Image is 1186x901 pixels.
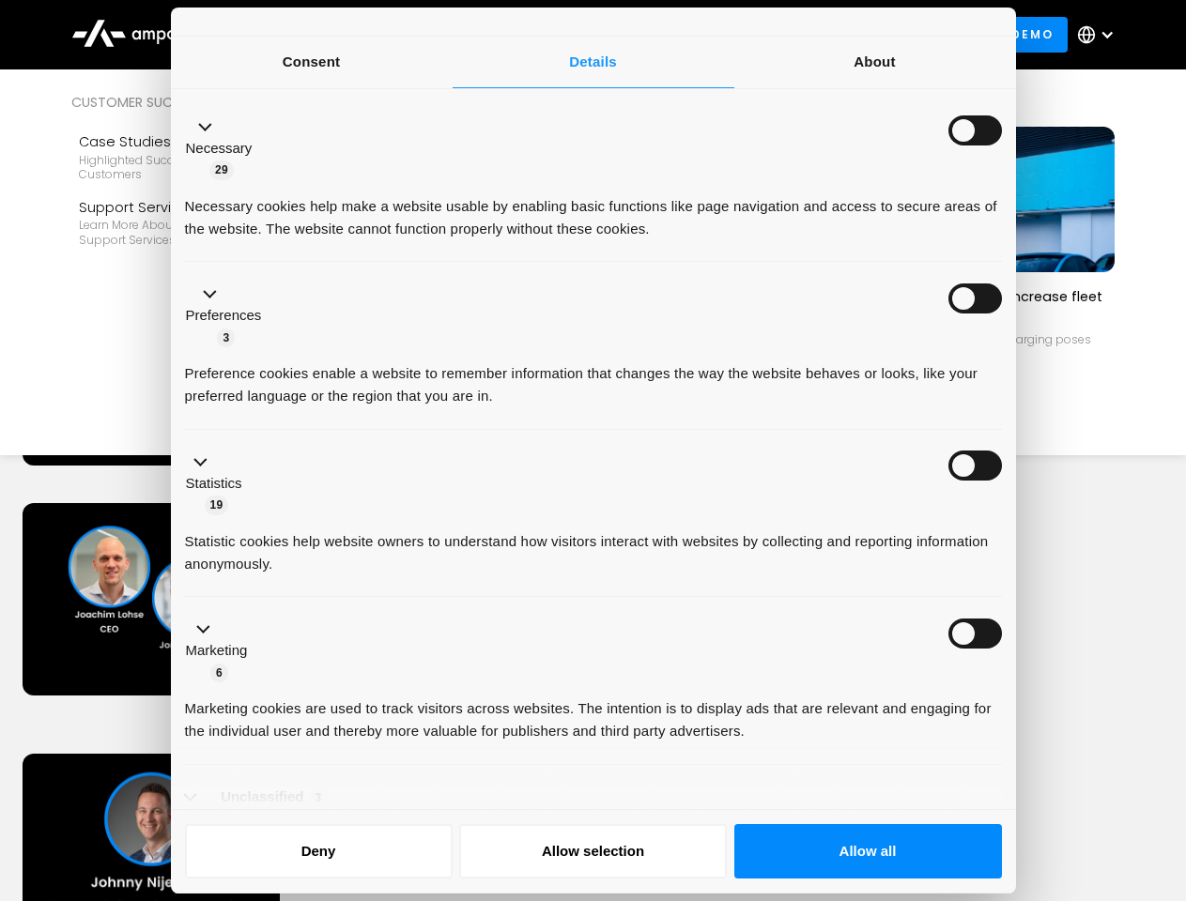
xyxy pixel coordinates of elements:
[209,160,234,179] span: 29
[734,37,1016,88] a: About
[186,640,248,662] label: Marketing
[217,328,235,347] span: 3
[185,115,264,181] button: Necessary (29)
[71,92,304,113] div: Customer success
[185,516,1002,575] div: Statistic cookies help website owners to understand how visitors interact with websites by collec...
[185,348,1002,407] div: Preference cookies enable a website to remember information that changes the way the website beha...
[185,450,254,516] button: Statistics (19)
[79,153,297,182] div: Highlighted success stories From Our Customers
[210,664,228,682] span: 6
[71,124,304,190] a: Case StudiesHighlighted success stories From Our Customers
[185,618,259,684] button: Marketing (6)
[186,138,253,160] label: Necessary
[453,37,734,88] a: Details
[79,131,297,152] div: Case Studies
[186,473,242,495] label: Statistics
[734,824,1002,878] button: Allow all
[310,788,328,807] span: 3
[185,786,339,809] button: Unclassified (3)
[205,496,229,514] span: 19
[185,283,273,349] button: Preferences (3)
[186,305,262,327] label: Preferences
[79,197,297,218] div: Support Services
[185,683,1002,742] div: Marketing cookies are used to track visitors across websites. The intention is to display ads tha...
[79,218,297,247] div: Learn more about Ampcontrol’s support services
[171,37,453,88] a: Consent
[185,181,1002,240] div: Necessary cookies help make a website usable by enabling basic functions like page navigation and...
[71,190,304,255] a: Support ServicesLearn more about Ampcontrol’s support services
[185,824,453,878] button: Deny
[459,824,727,878] button: Allow selection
